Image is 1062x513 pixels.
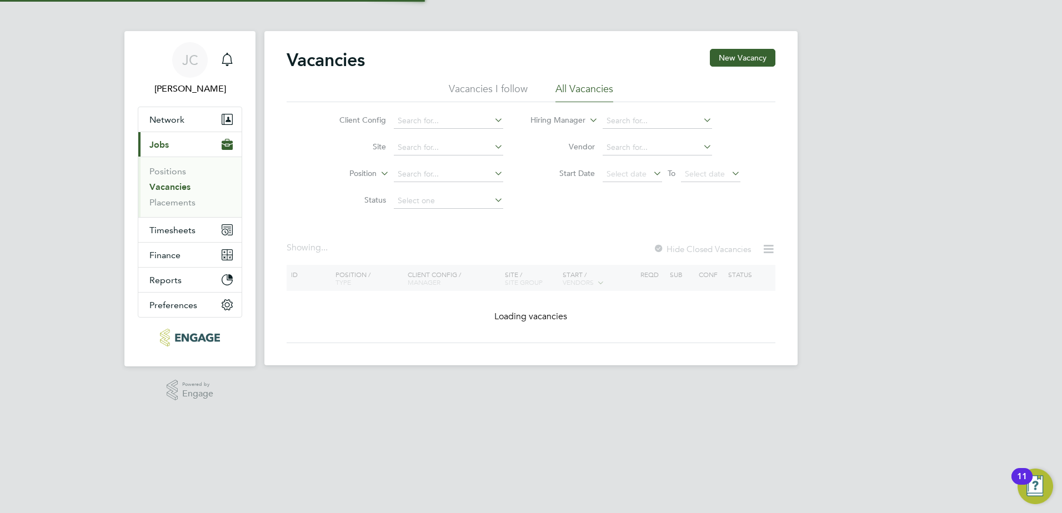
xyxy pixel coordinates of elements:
[149,250,181,260] span: Finance
[149,275,182,285] span: Reports
[149,114,184,125] span: Network
[138,293,242,317] button: Preferences
[149,139,169,150] span: Jobs
[138,329,242,346] a: Go to home page
[685,169,725,179] span: Select date
[149,225,196,235] span: Timesheets
[394,193,503,209] input: Select one
[449,82,528,102] li: Vacancies I follow
[138,132,242,157] button: Jobs
[138,82,242,95] span: James Carey
[167,380,214,401] a: Powered byEngage
[607,169,647,179] span: Select date
[1017,476,1027,491] div: 11
[710,49,775,67] button: New Vacancy
[160,329,219,346] img: educationmattersgroup-logo-retina.png
[287,49,365,71] h2: Vacancies
[138,42,242,95] a: JC[PERSON_NAME]
[394,113,503,129] input: Search for...
[531,168,595,178] label: Start Date
[138,107,242,132] button: Network
[322,195,386,205] label: Status
[664,166,679,180] span: To
[149,197,196,208] a: Placements
[531,142,595,152] label: Vendor
[321,242,328,253] span: ...
[182,53,198,67] span: JC
[653,244,751,254] label: Hide Closed Vacancies
[322,115,386,125] label: Client Config
[287,242,330,254] div: Showing
[182,380,213,389] span: Powered by
[149,182,191,192] a: Vacancies
[138,218,242,242] button: Timesheets
[322,142,386,152] label: Site
[149,166,186,177] a: Positions
[522,115,585,126] label: Hiring Manager
[138,243,242,267] button: Finance
[394,140,503,155] input: Search for...
[182,389,213,399] span: Engage
[138,268,242,292] button: Reports
[138,157,242,217] div: Jobs
[149,300,197,310] span: Preferences
[1018,469,1053,504] button: Open Resource Center, 11 new notifications
[603,140,712,155] input: Search for...
[313,168,377,179] label: Position
[555,82,613,102] li: All Vacancies
[124,31,256,366] nav: Main navigation
[394,167,503,182] input: Search for...
[603,113,712,129] input: Search for...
